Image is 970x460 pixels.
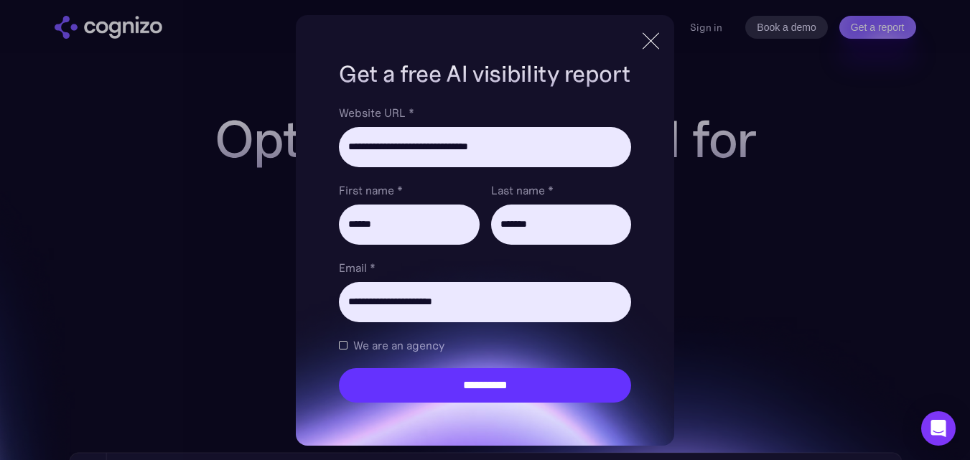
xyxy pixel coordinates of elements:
label: Email * [339,259,630,276]
label: Website URL * [339,104,630,121]
span: We are an agency [353,337,444,354]
div: Open Intercom Messenger [921,411,956,446]
h1: Get a free AI visibility report [339,58,630,90]
label: First name * [339,182,479,199]
label: Last name * [491,182,631,199]
form: Brand Report Form [339,104,630,403]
